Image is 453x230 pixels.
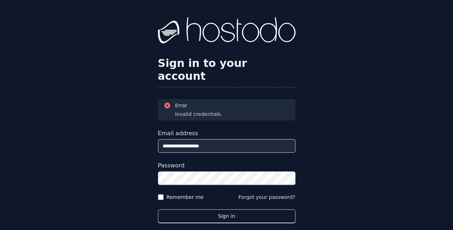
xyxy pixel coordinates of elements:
h2: Sign in to your account [158,57,295,83]
label: Remember me [167,194,204,201]
label: Password [158,161,295,170]
label: Email address [158,129,295,138]
button: Sign in [158,209,295,223]
button: Forgot your password? [238,194,295,201]
img: Hostodo [158,17,295,46]
h3: Error [175,102,223,109]
div: Invalid credentials. [175,111,223,118]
